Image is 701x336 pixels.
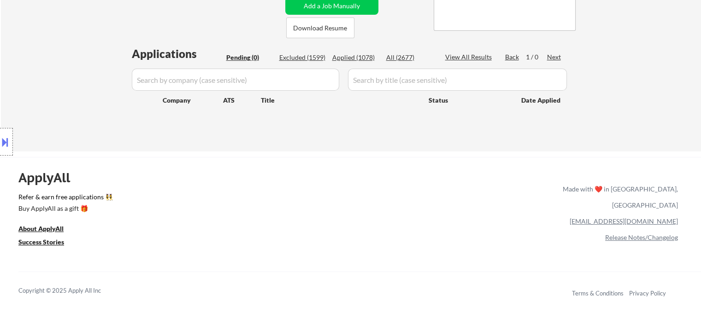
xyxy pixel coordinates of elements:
[226,53,272,62] div: Pending (0)
[132,48,223,59] div: Applications
[18,238,64,246] u: Success Stories
[386,53,432,62] div: All (2677)
[348,69,567,91] input: Search by title (case sensitive)
[261,96,420,105] div: Title
[445,52,495,62] div: View All Results
[132,69,339,91] input: Search by company (case sensitive)
[286,17,354,38] button: Download Resume
[547,52,562,62] div: Next
[332,53,378,62] div: Applied (1078)
[18,237,77,249] a: Success Stories
[429,92,508,108] div: Status
[223,96,261,105] div: ATS
[18,286,124,295] div: Copyright © 2025 Apply All Inc
[559,181,678,213] div: Made with ❤️ in [GEOGRAPHIC_DATA], [GEOGRAPHIC_DATA]
[18,194,370,203] a: Refer & earn free applications 👯‍♀️
[505,52,520,62] div: Back
[521,96,562,105] div: Date Applied
[18,224,77,235] a: About ApplyAll
[570,217,678,225] a: [EMAIL_ADDRESS][DOMAIN_NAME]
[629,290,666,297] a: Privacy Policy
[526,52,547,62] div: 1 / 0
[18,225,64,232] u: About ApplyAll
[163,96,223,105] div: Company
[605,233,678,241] a: Release Notes/Changelog
[572,290,624,297] a: Terms & Conditions
[279,53,325,62] div: Excluded (1599)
